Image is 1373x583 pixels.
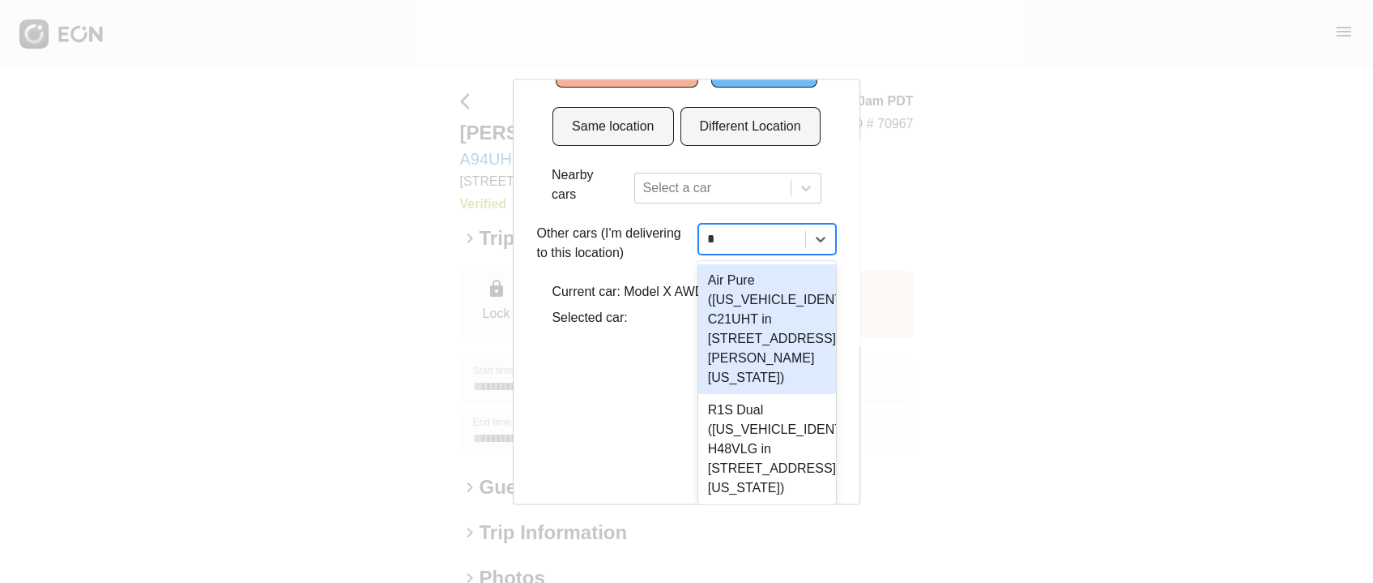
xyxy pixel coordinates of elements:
[552,107,673,146] button: Same location
[552,282,821,302] p: Current car: Model X AWD (A94UHU in 90245)
[680,107,821,146] button: Different Location
[698,264,837,394] div: Air Pure ([US_VEHICLE_IDENTIFICATION_NUMBER] C21UHT in [STREET_ADDRESS][PERSON_NAME][US_STATE])
[698,394,837,504] div: R1S Dual ([US_VEHICLE_IDENTIFICATION_NUMBER] H48VLG in [STREET_ADDRESS][US_STATE])
[552,308,821,328] p: Selected car:
[552,165,621,204] p: Nearby cars
[537,224,692,263] p: Other cars (I'm delivering to this location)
